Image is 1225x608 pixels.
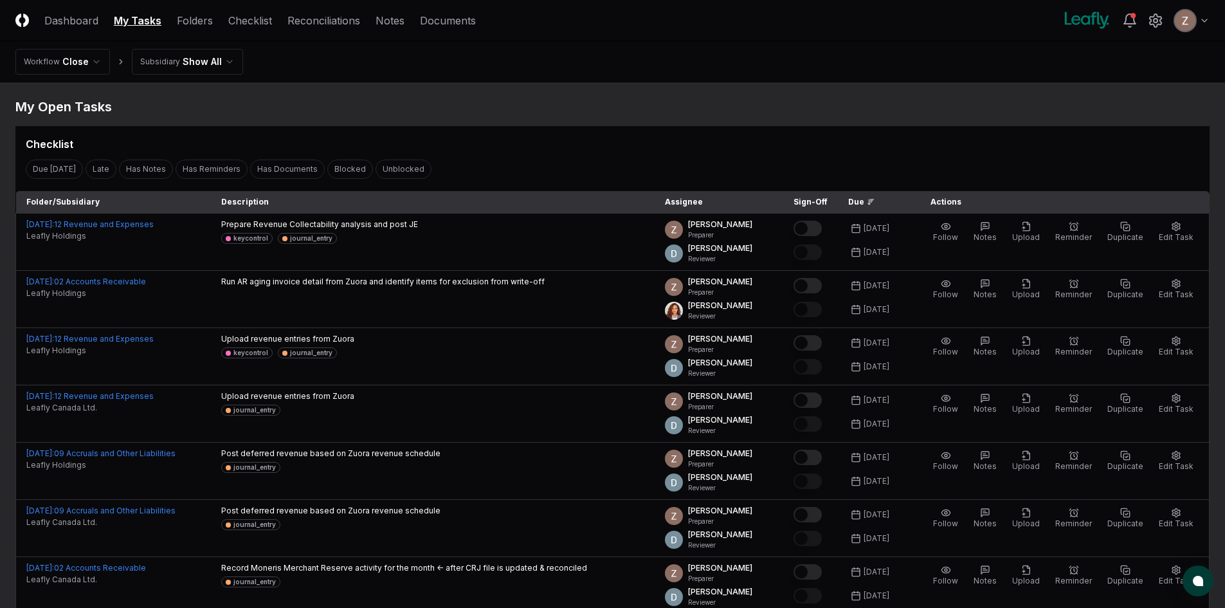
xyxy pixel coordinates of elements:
img: ACg8ocKnDsamp5-SE65NkOhq35AnOBarAXdzXQ03o9g231ijNgHgyA=s96-c [665,335,683,353]
p: [PERSON_NAME] [688,276,752,288]
p: Reviewer [688,254,752,264]
span: [DATE] : [26,277,54,286]
div: [DATE] [864,509,889,520]
a: My Tasks [114,13,161,28]
span: Upload [1012,347,1040,356]
button: Late [86,160,116,179]
img: Logo [15,14,29,27]
span: Follow [933,347,958,356]
p: Upload revenue entries from Zuora [221,333,354,345]
img: ACg8ocLeIi4Jlns6Fsr4lO0wQ1XJrFQvF4yUjbLrd1AsCAOmrfa1KQ=s96-c [665,588,683,606]
div: [DATE] [864,475,889,487]
button: Mark complete [794,507,822,522]
p: [PERSON_NAME] [688,562,752,574]
button: Duplicate [1105,333,1146,360]
p: [PERSON_NAME] [688,414,752,426]
span: Leafly Holdings [26,230,86,242]
span: Edit Task [1159,519,1193,528]
button: Edit Task [1156,219,1196,246]
span: Edit Task [1159,347,1193,356]
div: [DATE] [864,361,889,373]
a: [DATE]:02 Accounts Receivable [26,277,146,286]
button: Notes [971,276,999,303]
span: Duplicate [1107,232,1143,242]
span: Leafly Canada Ltd. [26,402,97,414]
button: Notes [971,562,999,589]
span: Upload [1012,232,1040,242]
div: journal_entry [233,577,276,587]
p: Post deferred revenue based on Zuora revenue schedule [221,505,440,517]
span: Edit Task [1159,576,1193,585]
button: Has Notes [119,160,173,179]
span: Notes [974,404,997,414]
p: [PERSON_NAME] [688,586,752,598]
p: [PERSON_NAME] [688,333,752,345]
span: Duplicate [1107,576,1143,585]
p: Run AR aging invoice detail from Zuora and identify items for exclusion from write-off [221,276,545,288]
span: Notes [974,290,997,299]
button: Reminder [1053,505,1094,532]
button: Edit Task [1156,562,1196,589]
button: Follow [930,333,961,360]
button: Mark complete [794,392,822,408]
span: Follow [933,232,958,242]
th: Sign-Off [783,191,838,214]
div: Actions [920,196,1199,208]
button: Reminder [1053,448,1094,475]
span: Duplicate [1107,404,1143,414]
span: [DATE] : [26,219,54,229]
p: Reviewer [688,311,752,321]
button: Edit Task [1156,391,1196,418]
p: [PERSON_NAME] [688,391,752,402]
p: Reviewer [688,369,752,378]
span: [DATE] : [26,391,54,401]
span: Notes [974,461,997,471]
div: [DATE] [864,452,889,463]
img: ACg8ocKnDsamp5-SE65NkOhq35AnOBarAXdzXQ03o9g231ijNgHgyA=s96-c [1175,10,1195,31]
span: [DATE] : [26,448,54,458]
span: Follow [933,519,958,528]
div: [DATE] [864,223,889,234]
span: [DATE] : [26,506,54,515]
span: Edit Task [1159,290,1193,299]
div: My Open Tasks [15,98,1210,116]
div: keycontrol [233,234,268,243]
a: Dashboard [44,13,98,28]
div: [DATE] [864,304,889,315]
button: Notes [971,448,999,475]
button: Upload [1010,448,1042,475]
span: Follow [933,461,958,471]
span: Leafly Canada Ltd. [26,517,97,528]
span: Notes [974,232,997,242]
span: Notes [974,576,997,585]
button: Reminder [1053,276,1094,303]
p: Reviewer [688,426,752,436]
button: Upload [1010,219,1042,246]
p: [PERSON_NAME] [688,529,752,540]
p: Reviewer [688,598,752,607]
p: [PERSON_NAME] [688,300,752,311]
span: Leafly Canada Ltd. [26,574,97,585]
p: Prepare Revenue Collectability analysis and post JE [221,219,418,230]
span: [DATE] : [26,563,54,573]
p: Preparer [688,402,752,412]
div: [DATE] [864,337,889,349]
div: [DATE] [864,533,889,544]
button: Mark complete [794,531,822,546]
p: Preparer [688,517,752,526]
span: Duplicate [1107,347,1143,356]
img: ACg8ocLeIi4Jlns6Fsr4lO0wQ1XJrFQvF4yUjbLrd1AsCAOmrfa1KQ=s96-c [665,359,683,377]
span: Upload [1012,461,1040,471]
button: Follow [930,448,961,475]
button: Notes [971,505,999,532]
span: Edit Task [1159,461,1193,471]
img: ACg8ocLeIi4Jlns6Fsr4lO0wQ1XJrFQvF4yUjbLrd1AsCAOmrfa1KQ=s96-c [665,244,683,263]
button: Reminder [1053,219,1094,246]
span: Reminder [1055,576,1092,585]
button: Reminder [1053,391,1094,418]
div: journal_entry [233,405,276,415]
p: Preparer [688,459,752,469]
span: [DATE] : [26,334,54,344]
div: [DATE] [864,246,889,258]
a: Documents [420,13,476,28]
